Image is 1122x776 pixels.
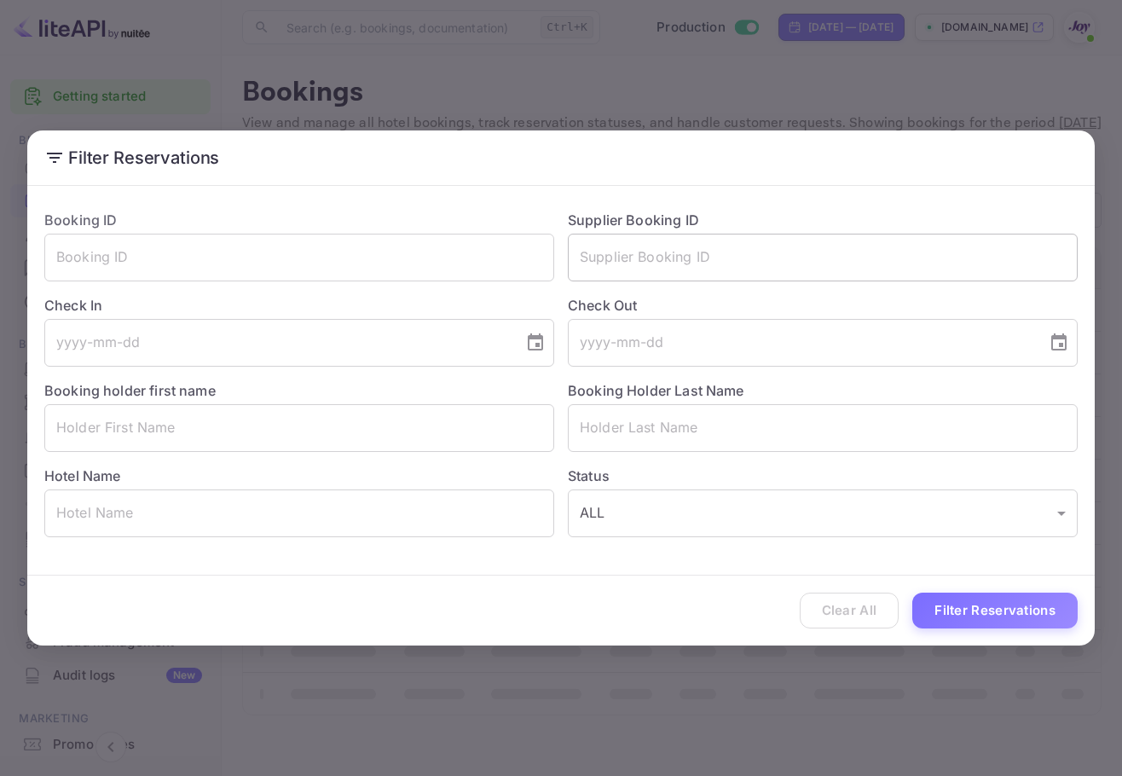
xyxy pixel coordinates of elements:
input: Holder First Name [44,404,554,452]
label: Status [568,466,1078,486]
label: Booking ID [44,211,118,229]
input: Hotel Name [44,489,554,537]
input: yyyy-mm-dd [44,319,512,367]
label: Hotel Name [44,467,121,484]
input: Supplier Booking ID [568,234,1078,281]
input: yyyy-mm-dd [568,319,1035,367]
input: Holder Last Name [568,404,1078,452]
div: ALL [568,489,1078,537]
button: Choose date [518,326,552,360]
button: Choose date [1042,326,1076,360]
label: Check In [44,295,554,316]
label: Check Out [568,295,1078,316]
h2: Filter Reservations [27,130,1095,185]
label: Booking holder first name [44,382,216,399]
label: Booking Holder Last Name [568,382,744,399]
button: Filter Reservations [912,593,1078,629]
label: Supplier Booking ID [568,211,699,229]
input: Booking ID [44,234,554,281]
